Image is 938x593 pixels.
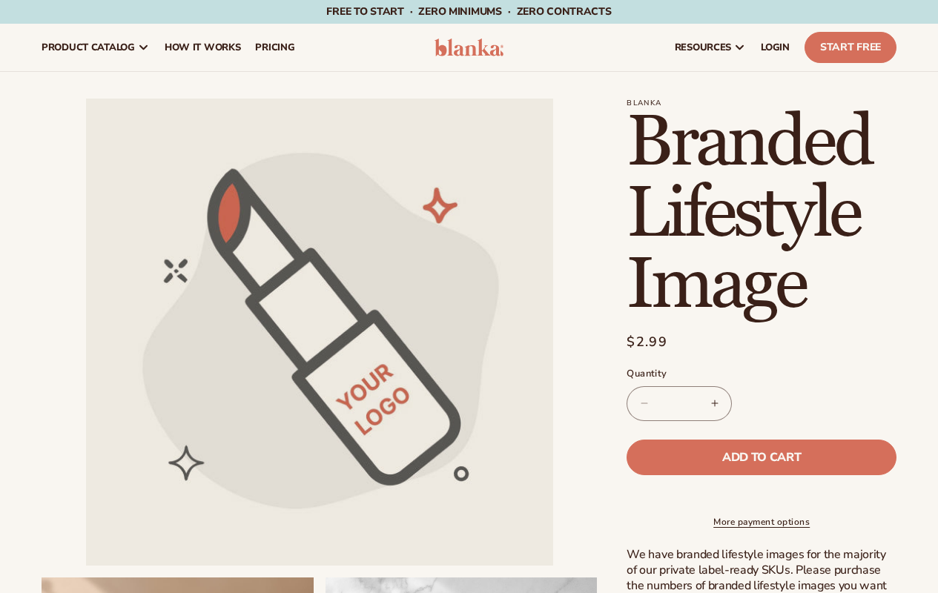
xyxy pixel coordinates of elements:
p: Blanka [627,99,896,107]
span: resources [675,42,731,53]
a: How It Works [157,24,248,71]
span: pricing [255,42,294,53]
a: Start Free [805,32,896,63]
h1: Branded Lifestyle Image [627,107,896,321]
span: Add to cart [722,451,801,463]
a: More payment options [627,515,896,529]
a: pricing [248,24,302,71]
a: LOGIN [753,24,797,71]
span: LOGIN [761,42,790,53]
span: Free to start · ZERO minimums · ZERO contracts [326,4,611,19]
label: Quantity [627,367,896,382]
a: product catalog [34,24,157,71]
button: Add to cart [627,440,896,475]
span: How It Works [165,42,241,53]
span: $2.99 [627,332,667,352]
a: resources [667,24,753,71]
img: logo [435,39,504,56]
span: product catalog [42,42,135,53]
